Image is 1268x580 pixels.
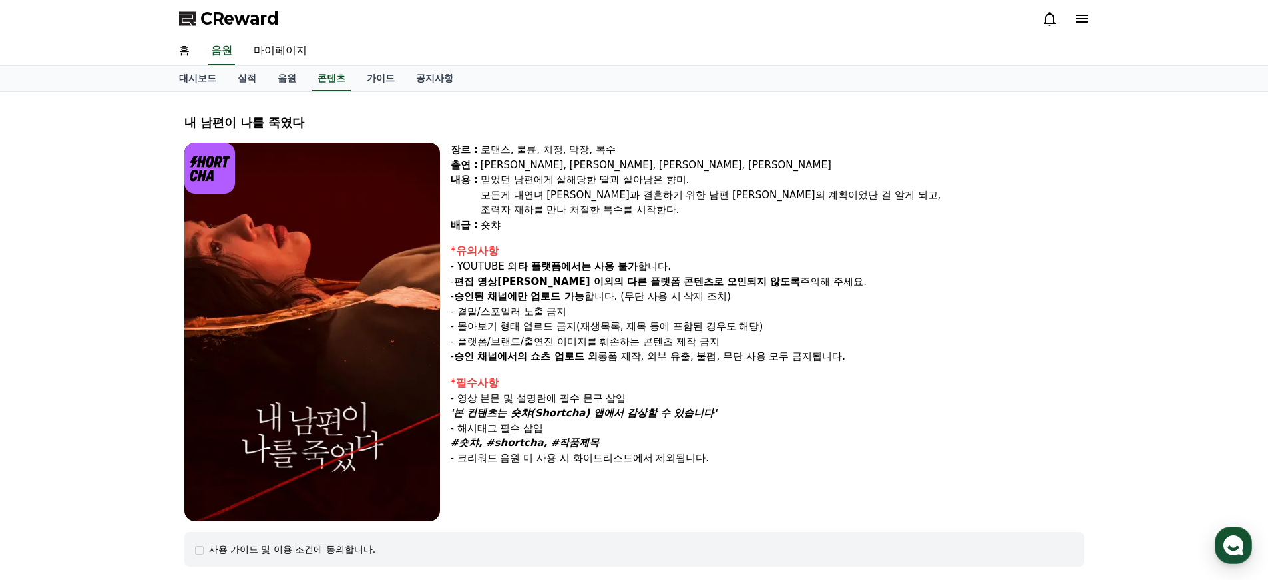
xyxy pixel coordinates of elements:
[168,37,200,65] a: 홈
[451,243,1084,259] div: *유의사항
[481,202,1084,218] div: 조력자 재하를 만나 처절한 복수를 시작한다.
[200,8,279,29] span: CReward
[481,143,1084,158] div: 로맨스, 불륜, 치정, 막장, 복수
[243,37,317,65] a: 마이페이지
[451,334,1084,350] p: - 플랫폼/브랜드/출연진 이미지를 훼손하는 콘텐츠 제작 금지
[451,143,478,158] div: 장르 :
[168,66,227,91] a: 대시보드
[451,172,478,218] div: 내용 :
[481,188,1084,203] div: 모든게 내연녀 [PERSON_NAME]과 결혼하기 위한 남편 [PERSON_NAME]의 계획이었단 걸 알게 되고,
[518,260,638,272] strong: 타 플랫폼에서는 사용 불가
[451,391,1084,406] div: - 영상 본문 및 설명란에 필수 문구 삽입
[184,143,440,521] img: video
[184,143,236,194] img: logo
[481,158,1084,173] div: [PERSON_NAME], [PERSON_NAME], [PERSON_NAME], [PERSON_NAME]
[405,66,464,91] a: 공지사항
[312,66,351,91] a: 콘텐츠
[451,319,1084,334] p: - 몰아보기 형태 업로드 금지(재생목록, 제목 등에 포함된 경우도 해당)
[451,407,717,419] strong: '본 컨텐츠는 숏챠(Shortcha) 앱에서 감상할 수 있습니다'
[451,421,1084,436] div: - 해시태그 필수 삽입
[179,8,279,29] a: CReward
[209,543,376,556] div: 사용 가이드 및 이용 조건에 동의합니다.
[227,66,267,91] a: 실적
[451,451,1084,466] div: - 크리워드 음원 미 사용 시 화이트리스트에서 제외됩니다.
[451,218,478,233] div: 배급 :
[208,37,235,65] a: 음원
[451,259,1084,274] p: - YOUTUBE 외 합니다.
[451,304,1084,320] p: - 결말/스포일러 노출 금지
[481,172,1084,188] div: 믿었던 남편에게 살해당한 딸과 살아남은 향미.
[454,290,584,302] strong: 승인된 채널에만 업로드 가능
[451,274,1084,290] p: - 주의해 주세요.
[454,276,624,288] strong: 편집 영상[PERSON_NAME] 이외의
[451,289,1084,304] p: - 합니다. (무단 사용 시 삭제 조치)
[454,350,598,362] strong: 승인 채널에서의 쇼츠 업로드 외
[184,113,1084,132] div: 내 남편이 나를 죽였다
[451,158,478,173] div: 출연 :
[451,437,600,449] strong: #숏챠, #shortcha, #작품제목
[481,218,1084,233] div: 숏챠
[356,66,405,91] a: 가이드
[267,66,307,91] a: 음원
[627,276,801,288] strong: 다른 플랫폼 콘텐츠로 오인되지 않도록
[451,349,1084,364] p: - 롱폼 제작, 외부 유출, 불펌, 무단 사용 모두 금지됩니다.
[451,375,1084,391] div: *필수사항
